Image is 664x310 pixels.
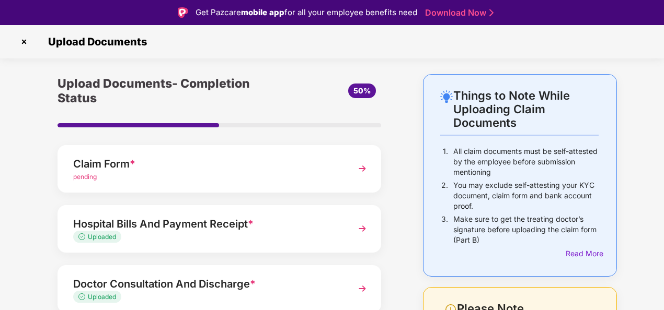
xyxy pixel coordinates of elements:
[353,279,372,298] img: svg+xml;base64,PHN2ZyBpZD0iTmV4dCIgeG1sbnM9Imh0dHA6Ly93d3cudzMub3JnLzIwMDAvc3ZnIiB3aWR0aD0iMzYiIG...
[196,6,417,19] div: Get Pazcare for all your employee benefits need
[16,33,32,50] img: svg+xml;base64,PHN2ZyBpZD0iQ3Jvc3MtMzJ4MzIiIHhtbG5zPSJodHRwOi8vd3d3LnczLm9yZy8yMDAwL3N2ZyIgd2lkdG...
[88,233,116,241] span: Uploaded
[489,7,494,18] img: Stroke
[178,7,188,18] img: Logo
[58,74,273,108] div: Upload Documents- Completion Status
[566,248,599,259] div: Read More
[441,214,448,245] p: 3.
[353,219,372,238] img: svg+xml;base64,PHN2ZyBpZD0iTmV4dCIgeG1sbnM9Imh0dHA6Ly93d3cudzMub3JnLzIwMDAvc3ZnIiB3aWR0aD0iMzYiIG...
[73,173,97,181] span: pending
[441,180,448,211] p: 2.
[38,35,152,48] span: Upload Documents
[453,214,599,245] p: Make sure to get the treating doctor’s signature before uploading the claim form (Part B)
[73,216,341,232] div: Hospital Bills And Payment Receipt
[241,7,284,17] strong: mobile app
[353,159,372,178] img: svg+xml;base64,PHN2ZyBpZD0iTmV4dCIgeG1sbnM9Imh0dHA6Ly93d3cudzMub3JnLzIwMDAvc3ZnIiB3aWR0aD0iMzYiIG...
[353,86,371,95] span: 50%
[73,156,341,172] div: Claim Form
[78,293,88,300] img: svg+xml;base64,PHN2ZyB4bWxucz0iaHR0cDovL3d3dy53My5vcmcvMjAwMC9zdmciIHdpZHRoPSIxMy4zMzMiIGhlaWdodD...
[73,276,341,292] div: Doctor Consultation And Discharge
[443,146,448,177] p: 1.
[440,90,453,103] img: svg+xml;base64,PHN2ZyB4bWxucz0iaHR0cDovL3d3dy53My5vcmcvMjAwMC9zdmciIHdpZHRoPSIyNC4wOTMiIGhlaWdodD...
[88,293,116,301] span: Uploaded
[425,7,490,18] a: Download Now
[453,146,599,177] p: All claim documents must be self-attested by the employee before submission mentioning
[453,89,599,129] div: Things to Note While Uploading Claim Documents
[78,233,88,240] img: svg+xml;base64,PHN2ZyB4bWxucz0iaHR0cDovL3d3dy53My5vcmcvMjAwMC9zdmciIHdpZHRoPSIxMy4zMzMiIGhlaWdodD...
[453,180,599,211] p: You may exclude self-attesting your KYC document, claim form and bank account proof.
